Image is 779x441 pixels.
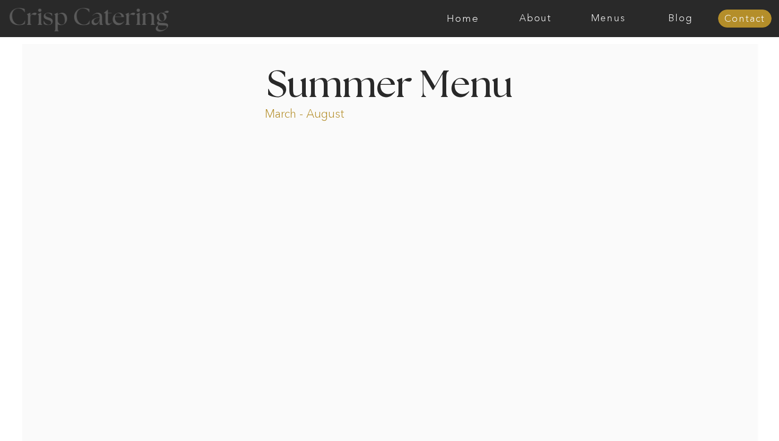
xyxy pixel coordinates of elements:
a: Blog [644,13,717,24]
a: Contact [718,14,772,24]
a: Home [427,13,499,24]
a: Menus [572,13,644,24]
p: March - August [265,106,411,118]
a: About [499,13,572,24]
h1: Summer Menu [242,67,537,99]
